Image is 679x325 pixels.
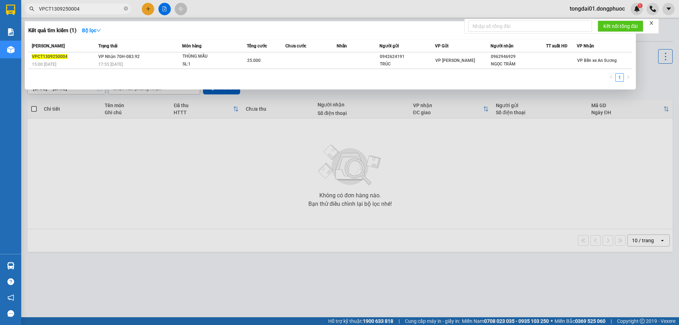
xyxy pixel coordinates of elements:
[182,53,236,60] div: THÙNG MẪU
[28,27,76,34] h3: Kết quả tìm kiếm ( 1 )
[7,28,14,36] img: solution-icon
[32,54,68,59] span: VPCT1309250004
[82,28,101,33] strong: Bộ lọc
[285,43,306,48] span: Chưa cước
[491,60,546,68] div: NGỌC TRÂM
[32,43,65,48] span: [PERSON_NAME]
[6,5,15,15] img: logo-vxr
[624,73,632,82] li: Next Page
[379,43,399,48] span: Người gửi
[626,75,630,79] span: right
[435,58,475,63] span: VP [PERSON_NAME]
[124,6,128,11] span: close-circle
[380,53,435,60] div: 0942624191
[247,58,261,63] span: 25.000
[649,21,654,25] span: close
[96,28,101,33] span: down
[598,21,643,32] button: Kết nối tổng đài
[182,60,236,68] div: SL: 1
[468,21,592,32] input: Nhập số tổng đài
[577,43,594,48] span: VP Nhận
[624,73,632,82] button: right
[7,262,14,269] img: warehouse-icon
[577,58,617,63] span: VP Bến xe An Sương
[7,278,14,285] span: question-circle
[491,43,513,48] span: Người nhận
[615,73,624,82] li: 1
[7,294,14,301] span: notification
[39,5,122,13] input: Tìm tên, số ĐT hoặc mã đơn
[491,53,546,60] div: 0962946929
[607,73,615,82] button: left
[76,25,107,36] button: Bộ lọcdown
[124,6,128,12] span: close-circle
[182,43,202,48] span: Món hàng
[7,310,14,317] span: message
[247,43,267,48] span: Tổng cước
[616,74,623,81] a: 1
[435,43,448,48] span: VP Gửi
[29,6,34,11] span: search
[380,60,435,68] div: TRÚC
[7,46,14,53] img: warehouse-icon
[609,75,613,79] span: left
[98,62,123,67] span: 17:55 [DATE]
[546,43,568,48] span: TT xuất HĐ
[98,54,140,59] span: VP Nhận 70H-083.92
[603,22,638,30] span: Kết nối tổng đài
[607,73,615,82] li: Previous Page
[98,43,117,48] span: Trạng thái
[32,62,56,67] span: 15:00 [DATE]
[337,43,347,48] span: Nhãn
